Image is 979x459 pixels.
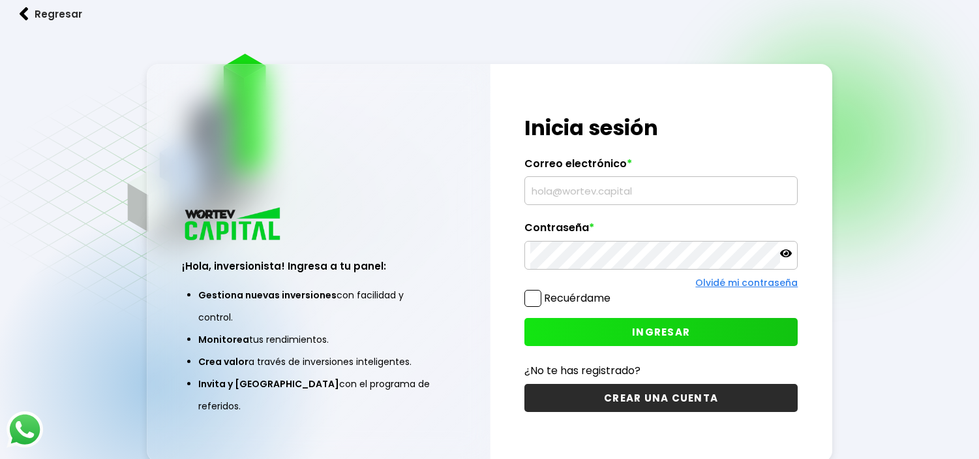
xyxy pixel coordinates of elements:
span: Crea valor [198,355,249,368]
p: ¿No te has registrado? [524,362,798,379]
li: con facilidad y control. [198,284,440,328]
span: Invita y [GEOGRAPHIC_DATA] [198,377,339,390]
h1: Inicia sesión [524,112,798,144]
img: flecha izquierda [20,7,29,21]
span: Monitorea [198,333,249,346]
h3: ¡Hola, inversionista! Ingresa a tu panel: [182,259,456,274]
img: logo_wortev_capital [182,206,285,244]
label: Contraseña [524,221,798,241]
button: CREAR UNA CUENTA [524,384,798,412]
li: tus rendimientos. [198,328,440,351]
label: Recuérdame [544,291,610,306]
a: ¿No te has registrado?CREAR UNA CUENTA [524,362,798,412]
li: a través de inversiones inteligentes. [198,351,440,373]
a: Olvidé mi contraseña [695,276,798,289]
input: hola@wortev.capital [530,177,792,204]
label: Correo electrónico [524,157,798,177]
span: Gestiona nuevas inversiones [198,289,337,302]
img: logos_whatsapp-icon.242b2217.svg [7,411,43,448]
li: con el programa de referidos. [198,373,440,417]
button: INGRESAR [524,318,798,346]
span: INGRESAR [632,325,690,339]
